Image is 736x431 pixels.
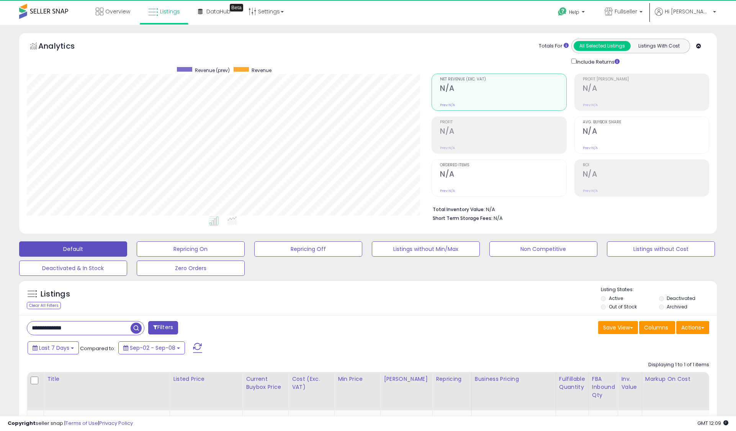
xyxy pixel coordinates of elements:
span: Compared to: [80,345,115,352]
span: DataHub [206,8,231,15]
button: Sep-02 - Sep-08 [118,341,185,354]
div: Min Price [338,375,377,383]
small: Prev: N/A [583,103,598,107]
small: Prev: N/A [440,188,455,193]
button: Actions [676,321,709,334]
h5: Analytics [38,41,90,53]
div: Fulfillable Quantity [559,375,586,391]
li: N/A [433,204,703,213]
small: Prev: N/A [583,188,598,193]
button: Repricing On [137,241,245,257]
span: Columns [644,324,668,331]
div: Repricing [436,375,468,383]
button: Deactivated & In Stock [19,261,127,276]
button: Listings without Min/Max [372,241,480,257]
div: Cost (Exc. VAT) [292,375,331,391]
button: Repricing Off [254,241,362,257]
div: Business Pricing [475,375,553,383]
h2: N/A [583,170,709,180]
div: Clear All Filters [27,302,61,309]
label: Deactivated [667,295,695,302]
button: Zero Orders [137,261,245,276]
span: Net Revenue (Exc. VAT) [440,77,566,82]
span: Revenue [252,67,272,74]
span: Listings [160,8,180,15]
h2: N/A [440,170,566,180]
div: Markup on Cost [645,375,711,383]
i: Get Help [558,7,567,16]
button: Last 7 Days [28,341,79,354]
h2: N/A [583,127,709,137]
strong: Copyright [8,420,36,427]
div: Totals For [539,43,569,50]
a: Terms of Use [65,420,98,427]
div: Listed Price [173,375,239,383]
label: Out of Stock [609,303,637,310]
span: 2025-09-17 12:09 GMT [697,420,728,427]
button: Non Competitive [489,241,597,257]
div: [PERSON_NAME] [384,375,429,383]
h2: N/A [440,127,566,137]
label: Active [609,295,623,302]
p: Listing States: [601,286,717,293]
div: Displaying 1 to 1 of 1 items [648,361,709,369]
button: All Selected Listings [574,41,631,51]
span: Help [569,9,579,15]
div: Inv. value [621,375,638,391]
span: Avg. Buybox Share [583,120,709,125]
b: Total Inventory Value: [433,206,485,213]
button: Listings without Cost [607,241,715,257]
span: Fullseller [615,8,637,15]
span: Overview [105,8,130,15]
b: Short Term Storage Fees: [433,215,492,221]
button: Save View [598,321,638,334]
span: Last 7 Days [39,344,69,352]
button: Default [19,241,127,257]
h5: Listings [41,289,70,300]
span: Revenue (prev) [195,67,230,74]
div: Include Returns [566,57,629,66]
span: Profit [440,120,566,125]
a: Help [552,1,592,25]
div: FBA inbound Qty [592,375,615,399]
small: Prev: N/A [440,146,455,150]
div: Title [47,375,167,383]
div: Tooltip anchor [230,4,243,11]
h2: N/A [583,84,709,94]
a: Hi [PERSON_NAME] [655,8,716,25]
div: seller snap | | [8,420,133,427]
span: Sep-02 - Sep-08 [130,344,175,352]
button: Filters [148,321,178,334]
small: Prev: N/A [583,146,598,150]
span: N/A [494,215,503,222]
small: Prev: N/A [440,103,455,107]
span: Hi [PERSON_NAME] [665,8,711,15]
button: Columns [639,321,675,334]
span: Profit [PERSON_NAME] [583,77,709,82]
th: The percentage added to the cost of goods (COGS) that forms the calculator for Min & Max prices. [642,372,715,410]
label: Archived [667,303,687,310]
span: Ordered Items [440,163,566,167]
button: Listings With Cost [630,41,687,51]
a: Privacy Policy [99,420,133,427]
h2: N/A [440,84,566,94]
div: Current Buybox Price [246,375,285,391]
span: ROI [583,163,709,167]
